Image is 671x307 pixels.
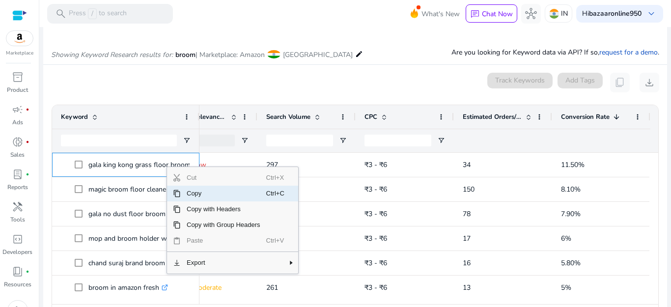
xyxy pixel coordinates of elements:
button: hub [521,4,541,24]
span: Search Volume [266,112,310,121]
span: broom [175,50,196,59]
button: Open Filter Menu [183,137,191,144]
p: Marketplace [6,50,33,57]
span: 297 [266,160,278,169]
span: ₹3 - ₹6 [364,234,387,243]
span: hub [525,8,537,20]
span: What's New [421,5,460,23]
span: book_4 [12,266,24,278]
input: Search Volume Filter Input [266,135,333,146]
p: broom in amazon fresh [88,278,168,298]
input: Keyword Filter Input [61,135,177,146]
p: Product [7,85,28,94]
span: Relevance Score [193,112,227,121]
span: campaign [12,104,24,115]
button: download [640,73,659,92]
span: ₹3 - ₹6 [364,160,387,169]
span: ₹3 - ₹6 [364,209,387,219]
span: ₹3 - ₹6 [364,185,387,194]
span: Estimated Orders/Month [463,112,522,121]
span: inventory_2 [12,71,24,83]
span: 16 [463,258,471,268]
span: code_blocks [12,233,24,245]
p: Chat Now [482,9,513,19]
span: chat [470,9,480,19]
button: Open Filter Menu [339,137,347,144]
span: 78 [463,209,471,219]
p: Developers [2,248,32,256]
span: search [55,8,67,20]
span: Conversion Rate [561,112,610,121]
span: 5.80% [561,258,581,268]
span: 8.10% [561,185,581,194]
span: Export [181,255,266,271]
span: 13 [463,283,471,292]
div: Context Menu [167,167,299,274]
span: 6% [561,234,571,243]
span: Ctrl+C [266,186,287,201]
p: Low [193,155,249,175]
span: Paste [181,233,266,249]
p: Ads [12,118,23,127]
p: Tools [10,215,25,224]
span: / [88,8,97,19]
span: 34 [463,160,471,169]
span: Keyword [61,112,88,121]
b: bazaaronline950 [589,9,642,18]
button: Open Filter Menu [437,137,445,144]
span: 17 [463,234,471,243]
p: gala no dust floor broom [88,204,174,224]
p: Sales [10,150,25,159]
img: in.svg [549,9,559,19]
span: Ctrl+V [266,233,287,249]
span: ₹3 - ₹6 [364,283,387,292]
p: Moderate [193,278,249,298]
span: 150 [463,185,475,194]
p: IN [561,5,568,22]
a: request for a demo [599,48,658,57]
mat-icon: edit [355,48,363,60]
p: mop and broom holder wall mounted [88,228,213,249]
span: | Marketplace: Amazon [196,50,265,59]
p: magic broom floor cleaner [88,179,177,199]
p: Resources [4,280,31,289]
span: keyboard_arrow_down [645,8,657,20]
img: amazon.svg [6,31,33,46]
p: Hi [582,10,642,17]
span: 5% [561,283,571,292]
i: Showing Keyword Research results for: [51,50,173,59]
span: 11.50% [561,160,585,169]
span: Copy [181,186,266,201]
span: Copy with Headers [181,201,266,217]
span: Ctrl+X [266,170,287,186]
span: lab_profile [12,168,24,180]
span: donut_small [12,136,24,148]
span: handyman [12,201,24,213]
span: Copy with Group Headers [181,217,266,233]
span: ₹3 - ₹6 [364,258,387,268]
span: fiber_manual_record [26,270,29,274]
span: 7.90% [561,209,581,219]
p: gala king kong grass floor broom [88,155,199,175]
button: Open Filter Menu [241,137,249,144]
span: fiber_manual_record [26,140,29,144]
input: CPC Filter Input [364,135,431,146]
p: chand suraj brand broom [88,253,174,273]
span: download [643,77,655,88]
p: Press to search [69,8,127,19]
button: chatChat Now [466,4,517,23]
span: fiber_manual_record [26,172,29,176]
span: 261 [266,283,278,292]
span: [GEOGRAPHIC_DATA] [283,50,353,59]
span: fiber_manual_record [26,108,29,112]
span: Cut [181,170,266,186]
p: Are you looking for Keyword data via API? If so, . [451,47,659,57]
span: CPC [364,112,377,121]
p: Reports [7,183,28,192]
